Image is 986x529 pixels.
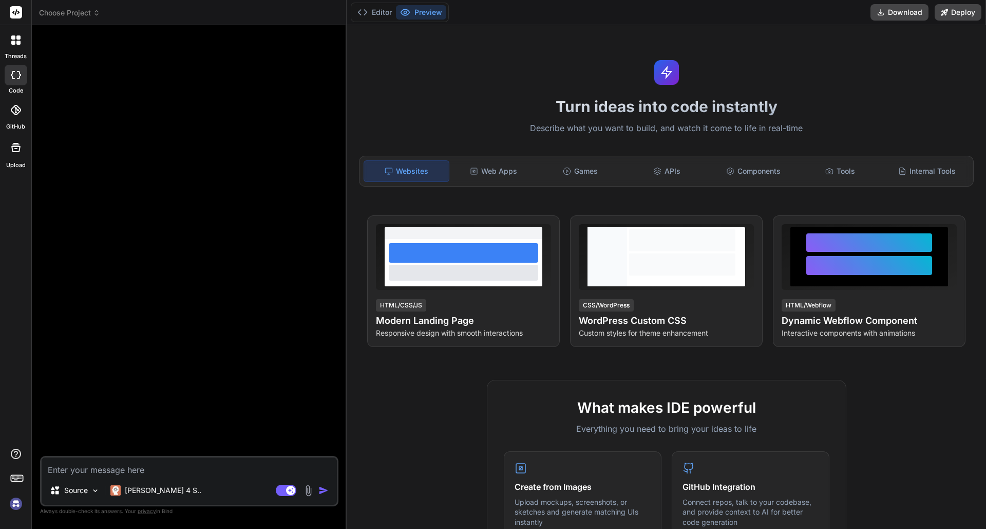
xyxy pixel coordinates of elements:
[364,160,449,182] div: Websites
[353,97,980,116] h1: Turn ideas into code instantly
[376,328,551,338] p: Responsive design with smooth interactions
[376,314,551,328] h4: Modern Landing Page
[682,497,819,527] p: Connect repos, talk to your codebase, and provide context to AI for better code generation
[579,314,754,328] h4: WordPress Custom CSS
[318,485,329,496] img: icon
[782,328,957,338] p: Interactive components with animations
[451,160,536,182] div: Web Apps
[125,485,201,496] p: [PERSON_NAME] 4 S..
[515,497,651,527] p: Upload mockups, screenshots, or sketches and generate matching UIs instantly
[396,5,446,20] button: Preview
[64,485,88,496] p: Source
[6,161,26,170] label: Upload
[302,485,314,497] img: attachment
[110,485,121,496] img: Claude 4 Sonnet
[6,122,25,131] label: GitHub
[515,481,651,493] h4: Create from Images
[870,4,928,21] button: Download
[711,160,796,182] div: Components
[504,397,829,418] h2: What makes IDE powerful
[39,8,100,18] span: Choose Project
[538,160,623,182] div: Games
[353,122,980,135] p: Describe what you want to build, and watch it come to life in real-time
[9,86,23,95] label: code
[579,328,754,338] p: Custom styles for theme enhancement
[376,299,426,312] div: HTML/CSS/JS
[504,423,829,435] p: Everything you need to bring your ideas to life
[782,299,836,312] div: HTML/Webflow
[353,5,396,20] button: Editor
[782,314,957,328] h4: Dynamic Webflow Component
[5,52,27,61] label: threads
[579,299,634,312] div: CSS/WordPress
[884,160,969,182] div: Internal Tools
[40,506,338,516] p: Always double-check its answers. Your in Bind
[7,495,25,513] img: signin
[682,481,819,493] h4: GitHub Integration
[935,4,981,21] button: Deploy
[798,160,883,182] div: Tools
[138,508,156,514] span: privacy
[91,486,100,495] img: Pick Models
[624,160,709,182] div: APIs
